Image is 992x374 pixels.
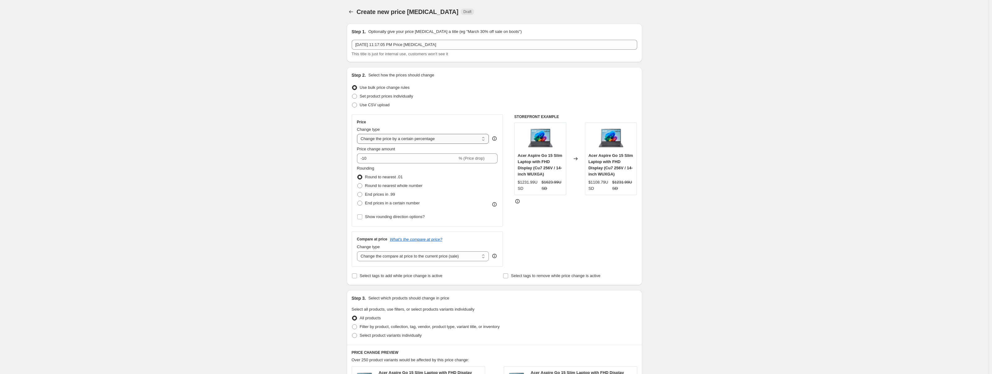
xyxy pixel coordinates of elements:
span: $1108.79USD [588,180,608,191]
span: Select all products, use filters, or select products variants individually [352,307,475,312]
span: Price change amount [357,147,395,151]
span: % (Price drop) [459,156,484,161]
p: Optionally give your price [MEDICAL_DATA] a title (eg "March 30% off sale on boots") [368,29,521,35]
span: Over 250 product variants would be affected by this price change: [352,358,469,362]
div: help [491,253,498,259]
span: $1231.99USD [612,180,632,191]
span: End prices in a certain number [365,201,420,205]
p: Select how the prices should change [368,72,434,78]
span: This title is just for internal use, customers won't see it [352,52,448,56]
span: Select tags to add while price change is active [360,273,443,278]
span: $1231.99USD [518,180,538,191]
span: Acer Aspire Go 15 Slim Laptop with FHD Display (Cu7 256V / 14-inch WUXGA) [518,153,562,176]
span: Select tags to remove while price change is active [511,273,600,278]
img: 71_p3A4A-fL_80x.jpg [528,126,553,151]
h2: Step 3. [352,295,366,301]
span: Set product prices individually [360,94,413,98]
span: Use bulk price change rules [360,85,410,90]
span: Round to nearest whole number [365,183,423,188]
span: Change type [357,127,380,132]
button: Price change jobs [347,7,355,16]
input: -15 [357,153,457,163]
h3: Compare at price [357,237,387,242]
h6: STOREFRONT EXAMPLE [514,114,637,119]
span: Show rounding direction options? [365,214,425,219]
span: Create new price [MEDICAL_DATA] [357,8,459,15]
h3: Price [357,120,366,125]
span: Draft [463,9,471,14]
p: Select which products should change in price [368,295,449,301]
h6: PRICE CHANGE PREVIEW [352,350,637,355]
input: 30% off holiday sale [352,40,637,50]
span: All products [360,316,381,320]
div: help [491,135,498,142]
span: $1623.99USD [541,180,561,191]
h2: Step 2. [352,72,366,78]
span: End prices in .99 [365,192,395,197]
img: 71_p3A4A-fL_80x.jpg [599,126,623,151]
span: Acer Aspire Go 15 Slim Laptop with FHD Display (Cu7 256V / 14-inch WUXGA) [588,153,633,176]
button: What's the compare at price? [390,237,443,242]
span: Change type [357,244,380,249]
span: Filter by product, collection, tag, vendor, product type, variant title, or inventory [360,324,500,329]
span: Round to nearest .01 [365,175,403,179]
span: Use CSV upload [360,103,390,107]
span: Select product variants individually [360,333,422,338]
h2: Step 1. [352,29,366,35]
span: Rounding [357,166,374,171]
